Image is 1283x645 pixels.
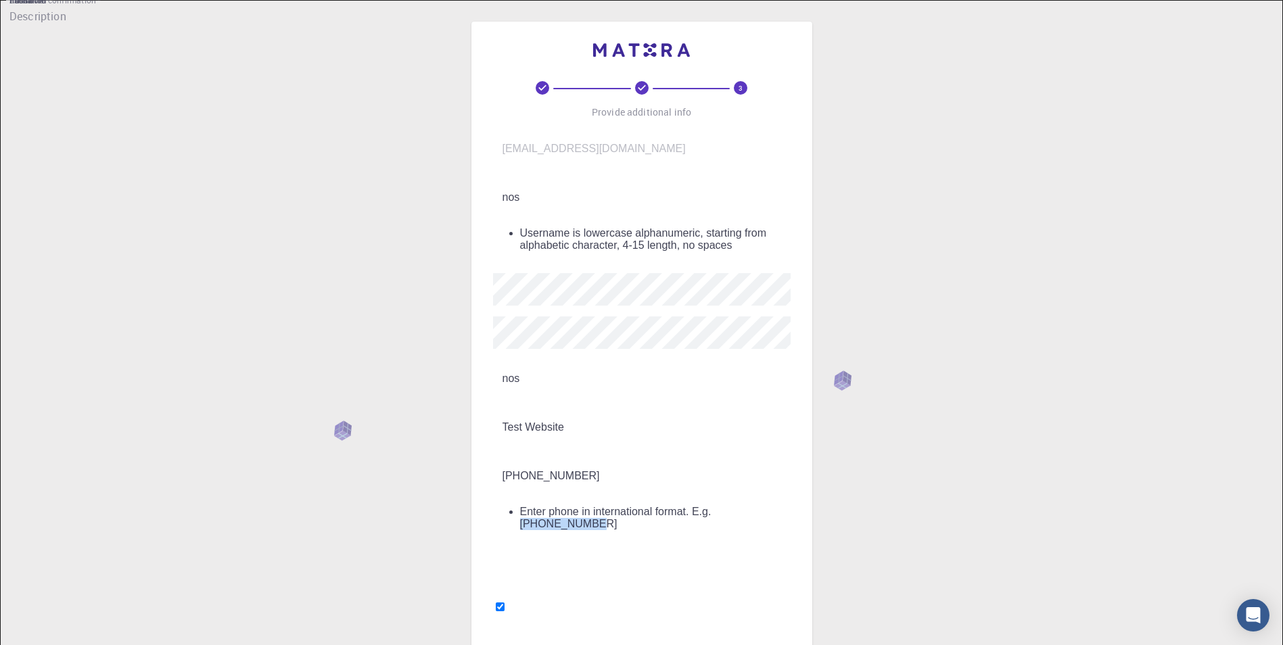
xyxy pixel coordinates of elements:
div: Enter phone in international format. E.g. [PHONE_NUMBER] [520,506,791,530]
text: 3 [739,83,743,93]
div: Open Intercom Messenger [1237,599,1269,631]
div: Username is lowercase alphanumeric, starting from alphabetic character, 4-15 length, no spaces [520,227,791,252]
p: Provide additional info [592,105,691,119]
